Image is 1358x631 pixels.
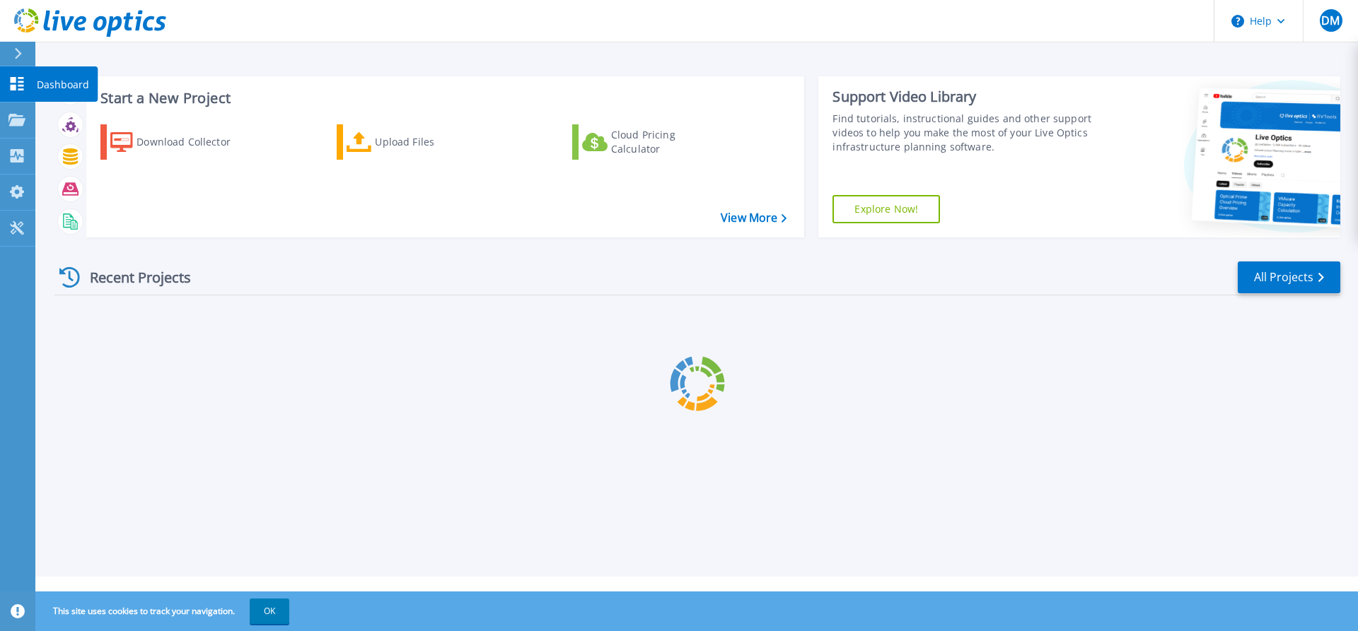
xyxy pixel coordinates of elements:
a: All Projects [1238,261,1340,293]
p: Dashboard [37,66,89,103]
h3: Start a New Project [100,90,787,106]
div: Download Collector [137,128,250,156]
a: View More [721,211,787,225]
div: Cloud Pricing Calculator [611,128,724,156]
div: Support Video Library [832,88,1098,106]
div: Find tutorials, instructional guides and other support videos to help you make the most of your L... [832,112,1098,154]
span: This site uses cookies to track your navigation. [39,598,289,624]
span: DM [1321,15,1340,26]
a: Download Collector [100,124,258,160]
button: OK [250,598,289,624]
div: Recent Projects [54,260,210,295]
a: Cloud Pricing Calculator [572,124,730,160]
a: Explore Now! [832,195,940,223]
a: Upload Files [337,124,494,160]
div: Upload Files [375,128,488,156]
